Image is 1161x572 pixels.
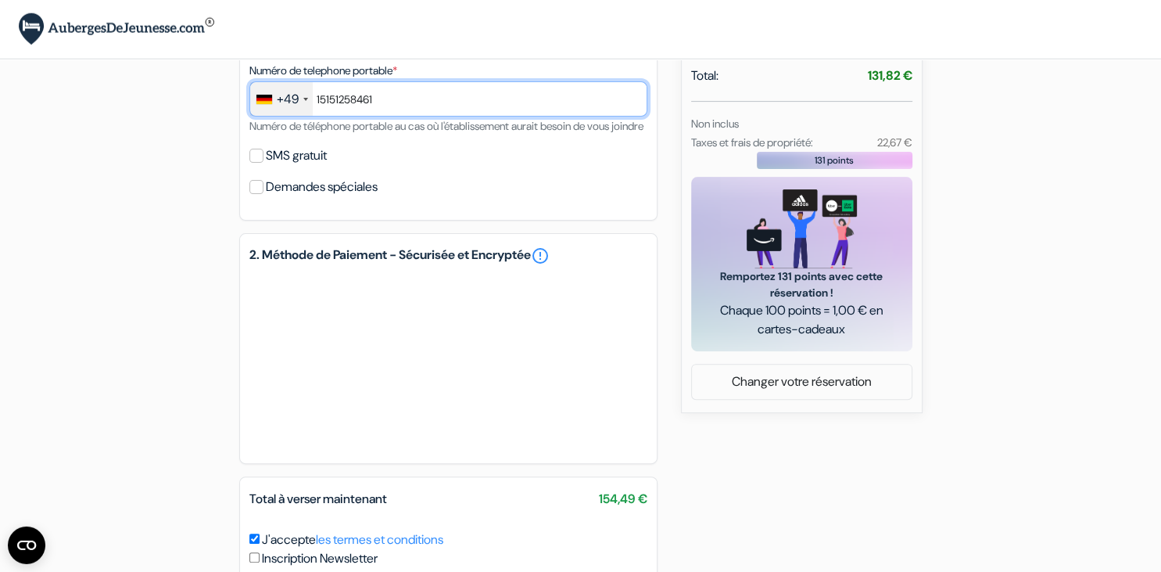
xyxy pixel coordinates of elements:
[531,246,550,265] a: error_outline
[250,82,313,116] div: Germany (Deutschland): +49
[710,268,894,301] span: Remportez 131 points avec cette réservation !
[8,527,45,564] button: CMP-Widget öffnen
[815,153,854,167] span: 131 points
[876,135,912,149] small: 22,67 €
[868,67,912,84] strong: 131,82 €
[19,13,214,45] img: AubergesDeJeunesse.com
[266,145,327,167] label: SMS gratuit
[277,90,299,109] div: +49
[266,176,378,198] label: Demandes spéciales
[692,367,912,397] a: Changer votre réservation
[691,135,813,149] small: Taxes et frais de propriété:
[262,549,378,568] label: Inscription Newsletter
[691,117,739,131] small: Non inclus
[316,531,443,548] a: les termes et conditions
[249,63,397,79] label: Numéro de telephone portable
[249,491,387,507] span: Total à verser maintenant
[249,119,643,133] small: Numéro de téléphone portable au cas où l'établissement aurait besoin de vous joindre
[710,301,894,339] span: Chaque 100 points = 1,00 € en cartes-cadeaux
[691,67,718,85] span: Total:
[262,531,443,549] label: J'accepte
[249,246,647,265] h5: 2. Méthode de Paiement - Sécurisée et Encryptée
[246,268,650,454] iframe: Cadre de saisie sécurisé pour le paiement
[599,490,647,509] span: 154,49 €
[249,81,647,117] input: 1512 3456789
[747,189,857,268] img: gift_card_hero_new.png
